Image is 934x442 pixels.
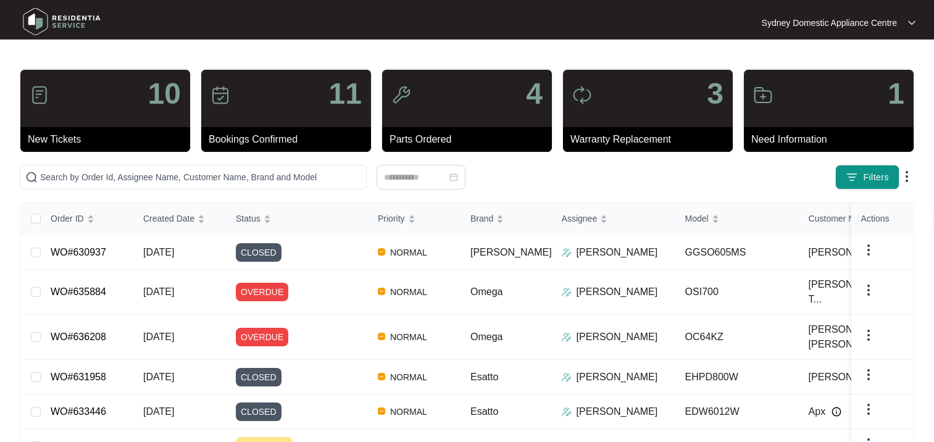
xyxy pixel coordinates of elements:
a: WO#636208 [51,331,106,342]
span: Status [236,212,261,225]
img: dropdown arrow [899,169,914,184]
span: CLOSED [236,368,281,386]
p: Warranty Replacement [570,132,733,147]
img: Assigner Icon [562,407,572,417]
span: Customer Name [809,212,872,225]
img: Assigner Icon [562,287,572,297]
span: Model [685,212,709,225]
span: NORMAL [385,285,432,299]
th: Assignee [552,202,675,235]
img: dropdown arrow [861,243,876,257]
img: Vercel Logo [378,248,385,256]
th: Actions [851,202,913,235]
th: Created Date [133,202,226,235]
img: icon [30,85,49,105]
p: 1 [888,79,904,109]
span: NORMAL [385,245,432,260]
th: Order ID [41,202,133,235]
td: GGSO605MS [675,235,799,270]
button: filter iconFilters [835,165,899,190]
img: dropdown arrow [908,20,915,26]
p: [PERSON_NAME] [577,404,658,419]
img: Vercel Logo [378,407,385,415]
span: [DATE] [143,331,174,342]
span: OVERDUE [236,328,288,346]
span: [DATE] [143,372,174,382]
span: [PERSON_NAME] [PERSON_NAME] [809,322,906,352]
span: CLOSED [236,243,281,262]
span: Created Date [143,212,194,225]
span: Brand [470,212,493,225]
td: OSI700 [675,270,799,315]
span: Filters [863,171,889,184]
span: [PERSON_NAME] - T... [809,277,906,307]
img: dropdown arrow [861,367,876,382]
th: Brand [461,202,552,235]
p: [PERSON_NAME] [577,245,658,260]
th: Customer Name [799,202,922,235]
span: Apx [809,404,826,419]
img: icon [211,85,230,105]
p: 4 [526,79,543,109]
span: NORMAL [385,370,432,385]
img: residentia service logo [19,3,105,40]
p: Parts Ordered [390,132,552,147]
span: NORMAL [385,404,432,419]
img: Vercel Logo [378,373,385,380]
p: Bookings Confirmed [209,132,371,147]
span: Esatto [470,372,498,382]
p: Need Information [751,132,914,147]
img: Assigner Icon [562,332,572,342]
span: Esatto [470,406,498,417]
span: CLOSED [236,402,281,421]
span: Omega [470,331,502,342]
a: WO#630937 [51,247,106,257]
td: EDW6012W [675,394,799,429]
span: Priority [378,212,405,225]
img: icon [391,85,411,105]
span: OVERDUE [236,283,288,301]
span: [PERSON_NAME] [470,247,552,257]
th: Status [226,202,368,235]
img: icon [753,85,773,105]
a: WO#633446 [51,406,106,417]
input: Search by Order Id, Assignee Name, Customer Name, Brand and Model [40,170,361,184]
img: dropdown arrow [861,402,876,417]
p: New Tickets [28,132,190,147]
th: Model [675,202,799,235]
a: WO#635884 [51,286,106,297]
span: [DATE] [143,406,174,417]
p: [PERSON_NAME] [577,330,658,344]
img: search-icon [25,171,38,183]
th: Priority [368,202,461,235]
img: Vercel Logo [378,288,385,295]
p: [PERSON_NAME] [577,285,658,299]
img: filter icon [846,171,858,183]
span: [DATE] [143,247,174,257]
td: OC64KZ [675,315,799,360]
img: dropdown arrow [861,283,876,298]
img: Assigner Icon [562,248,572,257]
a: WO#631958 [51,372,106,382]
img: Info icon [832,407,841,417]
img: Vercel Logo [378,333,385,340]
span: NORMAL [385,330,432,344]
img: icon [572,85,592,105]
span: [PERSON_NAME] [809,245,890,260]
p: 10 [148,79,181,109]
p: Sydney Domestic Appliance Centre [762,17,897,29]
p: [PERSON_NAME] [577,370,658,385]
img: dropdown arrow [861,328,876,343]
span: Order ID [51,212,84,225]
p: 11 [329,79,362,109]
span: Assignee [562,212,598,225]
span: [DATE] [143,286,174,297]
span: [PERSON_NAME]... [809,370,898,385]
p: 3 [707,79,723,109]
img: Assigner Icon [562,372,572,382]
td: EHPD800W [675,360,799,394]
span: Omega [470,286,502,297]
